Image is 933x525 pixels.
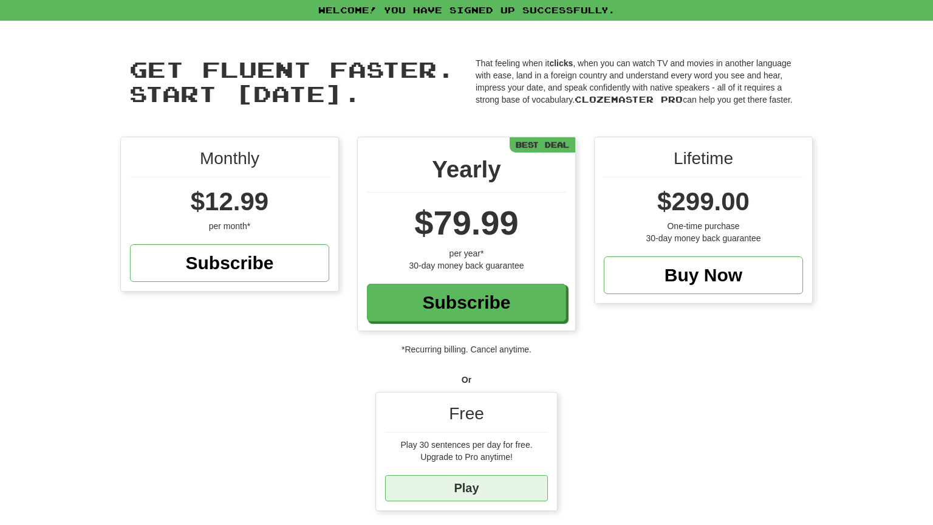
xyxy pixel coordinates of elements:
div: per month* [130,220,329,232]
p: That feeling when it , when you can watch TV and movies in another language with ease, land in a ... [476,57,804,106]
a: Play [385,475,548,501]
span: $12.99 [191,187,268,216]
div: 30-day money back guarantee [367,259,566,272]
span: $79.99 [414,204,518,242]
div: One-time purchase [604,220,803,232]
div: Yearly [367,153,566,193]
span: Get fluent faster. Start [DATE]. [129,56,455,106]
strong: clicks [549,58,573,68]
a: Buy Now [604,256,803,294]
div: 30-day money back guarantee [604,232,803,244]
span: Clozemaster Pro [575,94,683,105]
div: Lifetime [604,146,803,177]
div: Monthly [130,146,329,177]
div: per year* [367,247,566,259]
div: Upgrade to Pro anytime! [385,451,548,463]
div: Play 30 sentences per day for free. [385,439,548,451]
a: Subscribe [130,244,329,282]
div: Best Deal [510,137,575,153]
a: Subscribe [367,284,566,321]
strong: Or [462,375,471,385]
div: Free [385,402,548,433]
span: $299.00 [657,187,750,216]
